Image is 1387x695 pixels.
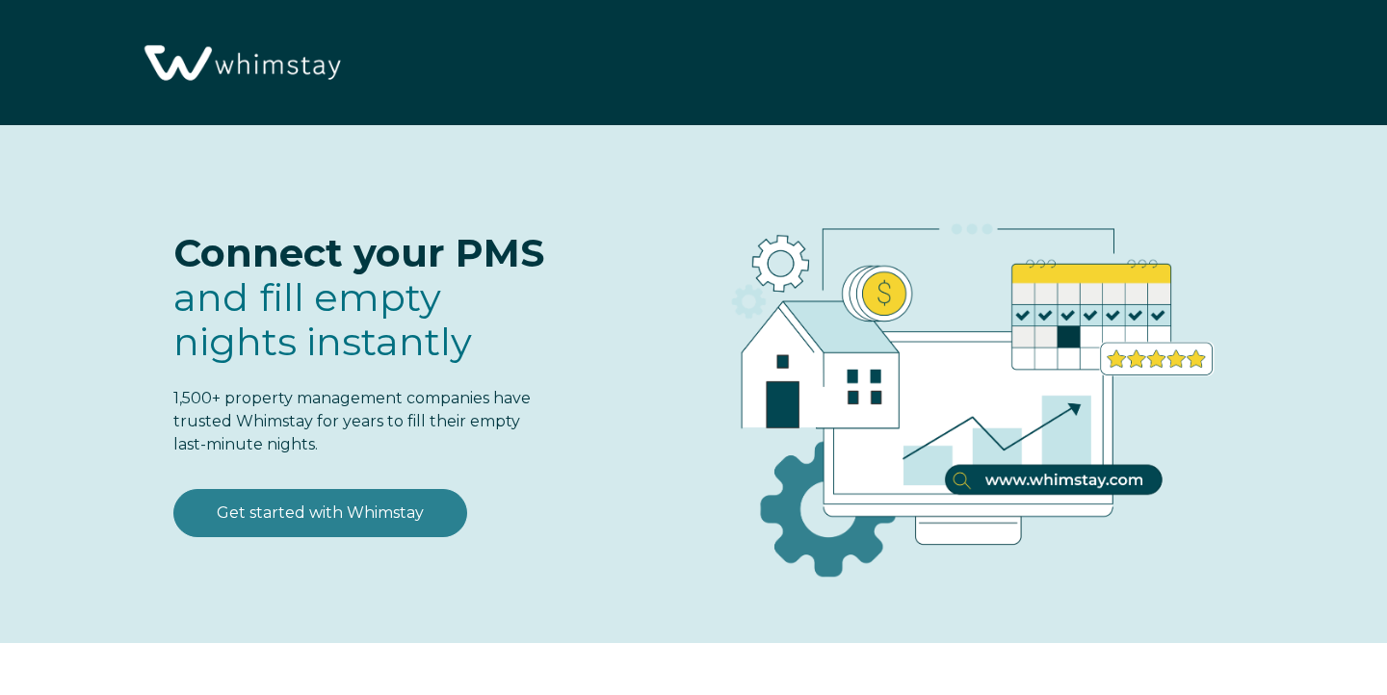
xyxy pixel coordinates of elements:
[173,229,544,276] span: Connect your PMS
[173,489,467,537] a: Get started with Whimstay
[622,164,1300,608] img: RBO Ilustrations-03
[173,273,472,365] span: fill empty nights instantly
[135,10,347,118] img: Whimstay Logo-02 1
[173,389,531,453] span: 1,500+ property management companies have trusted Whimstay for years to fill their empty last-min...
[173,273,472,365] span: and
